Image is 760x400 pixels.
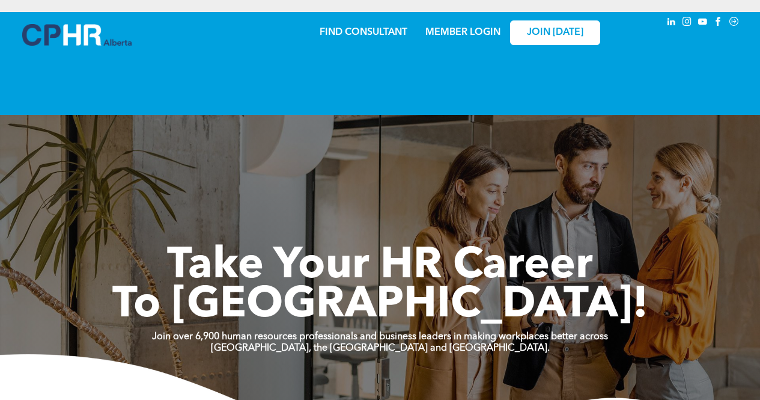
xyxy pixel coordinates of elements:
[152,332,608,342] strong: Join over 6,900 human resources professionals and business leaders in making workplaces better ac...
[712,15,725,31] a: facebook
[696,15,710,31] a: youtube
[320,28,407,37] a: FIND CONSULTANT
[728,15,741,31] a: Social network
[510,20,600,45] a: JOIN [DATE]
[211,343,550,353] strong: [GEOGRAPHIC_DATA], the [GEOGRAPHIC_DATA] and [GEOGRAPHIC_DATA].
[22,24,132,46] img: A blue and white logo for cp alberta
[681,15,694,31] a: instagram
[665,15,678,31] a: linkedin
[425,28,500,37] a: MEMBER LOGIN
[167,245,593,288] span: Take Your HR Career
[112,284,648,327] span: To [GEOGRAPHIC_DATA]!
[527,27,583,38] span: JOIN [DATE]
